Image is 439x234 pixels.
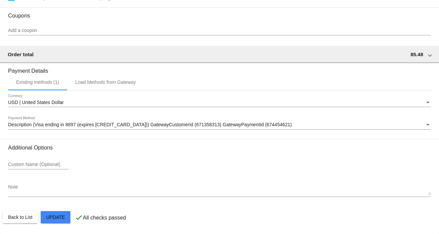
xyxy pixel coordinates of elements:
span: Order total [8,52,34,57]
span: Back to List [8,214,32,220]
h3: Additional Options [8,144,431,151]
div: Existing methods (1) [16,79,59,85]
input: Add a coupon [8,28,431,33]
span: USD | United States Dollar [8,100,64,105]
h3: Payment Details [8,63,431,74]
h3: Coupons [8,7,431,19]
mat-select: Currency [8,100,431,105]
p: All checks passed [83,215,126,221]
mat-icon: check [75,213,83,222]
span: 85.48 [410,52,423,57]
span: Description (Visa ending in 8897 (expires [CREDIT_CARD_DATA])) GatewayCustomerId (671358313) Gate... [8,122,292,127]
div: Load Methods from Gateway [75,79,136,85]
mat-select: Payment Method [8,122,431,128]
span: Update [46,214,65,220]
input: Custom Name (Optional) [8,162,69,167]
button: Update [41,211,70,223]
button: Back to List [3,211,38,223]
